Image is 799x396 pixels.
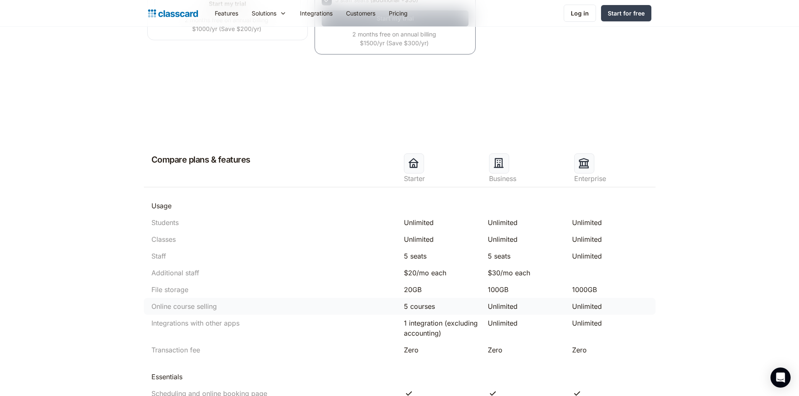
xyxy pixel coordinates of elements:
a: Pricing [382,4,414,23]
div: Starter [404,173,481,184]
div: Zero [488,345,564,355]
div: 1 integration (excluding accounting) [404,318,480,338]
div: Unlimited [572,251,648,261]
div: Unlimited [572,301,648,311]
a: home [148,8,198,19]
div: Business [489,173,566,184]
div: File storage [151,285,188,295]
div: Unlimited [488,318,564,328]
div: Online course selling [151,301,217,311]
h2: Compare plans & features [148,153,250,166]
div: 5 seats [488,251,564,261]
div: Log in [571,9,589,18]
div: Students [151,217,179,228]
div: 5 seats [404,251,480,261]
div: Zero [404,345,480,355]
div: 5 courses [404,301,480,311]
div: 100GB [488,285,564,295]
div: Open Intercom Messenger [770,368,791,388]
div: Integrations with other apps [151,318,239,328]
div: Unlimited [572,234,648,244]
div: Solutions [252,9,276,18]
div: Start for free [608,9,645,18]
div: Essentials [151,372,182,382]
div: Unlimited [488,234,564,244]
div: Unlimited [404,217,480,228]
a: Customers [339,4,382,23]
div: Enterprise [574,173,651,184]
div: Unlimited [488,301,564,311]
div: Unlimited [404,234,480,244]
div: Classes [151,234,176,244]
div: Unlimited [488,217,564,228]
div: 1000GB [572,285,648,295]
div: Solutions [245,4,293,23]
div: Unlimited [572,318,648,328]
div: $20/mo each [404,268,480,278]
a: Log in [564,5,596,22]
div: 2 months free on annual billing $1500/yr (Save $300/yr) [322,30,467,47]
div: Staff [151,251,166,261]
div: Zero [572,345,648,355]
div: Transaction fee [151,345,200,355]
a: Integrations [293,4,339,23]
div: Usage [151,201,172,211]
a: Features [208,4,245,23]
div: $30/mo each [488,268,564,278]
div: Additional staff [151,268,199,278]
div: Unlimited [572,217,648,228]
a: Start for free [601,5,651,21]
div: 20GB [404,285,480,295]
